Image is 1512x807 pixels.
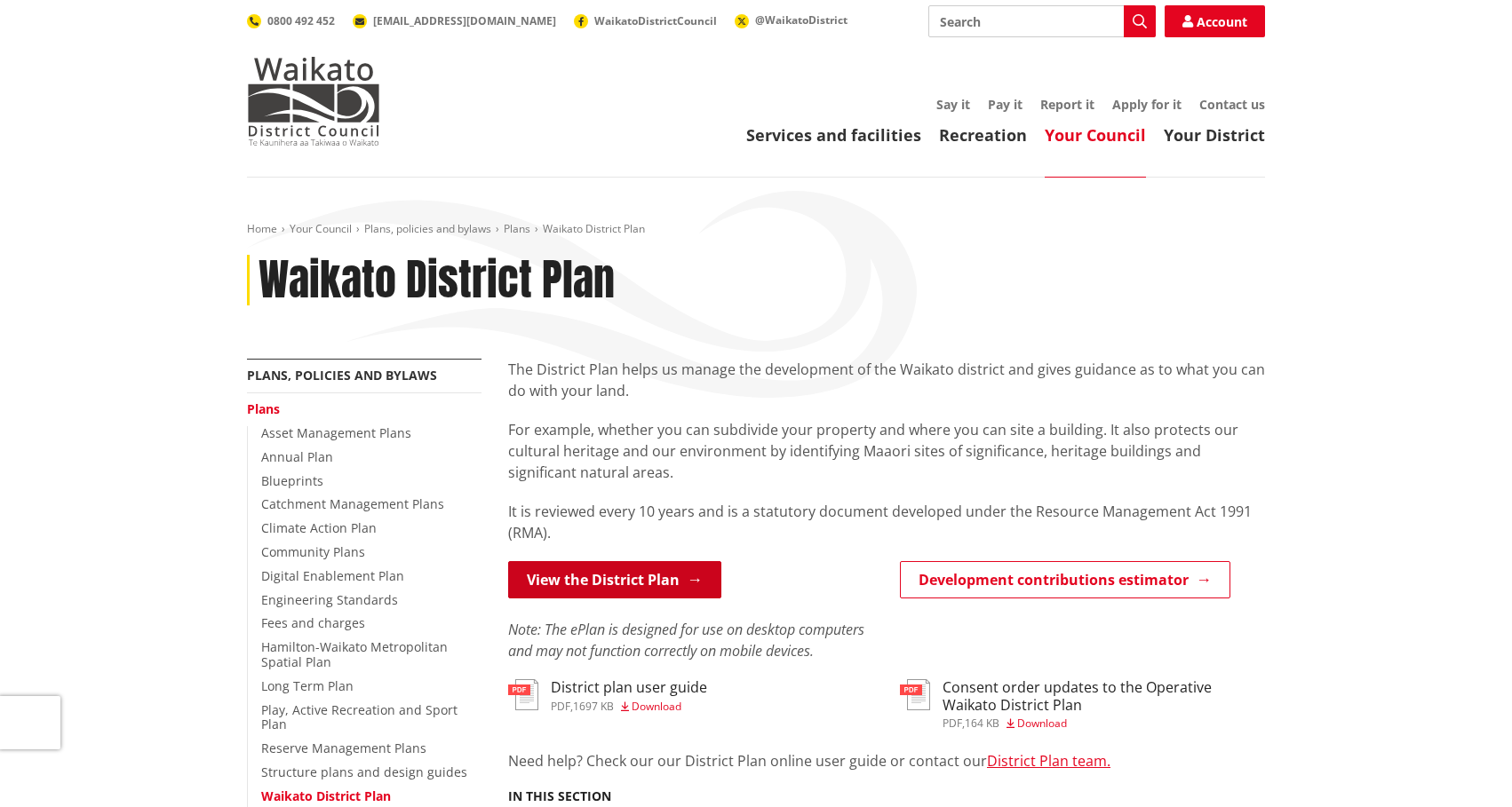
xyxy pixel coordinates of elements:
[632,699,681,714] span: Download
[504,221,530,236] a: Plans
[551,679,707,696] h3: District plan user guide
[943,716,962,731] span: pdf
[261,787,391,804] a: Waikato District Plan
[1165,5,1265,37] a: Account
[574,13,717,28] a: WaikatoDistrictCouncil
[508,501,1265,543] p: It is reviewed every 10 years and is a statutory document developed under the Resource Management...
[1112,96,1182,113] a: Apply for it
[900,561,1230,598] a: Development contributions estimator
[353,13,556,28] a: [EMAIL_ADDRESS][DOMAIN_NAME]
[1045,124,1146,146] a: Your Council
[965,716,999,731] span: 164 KB
[508,620,864,661] em: Note: The ePlan is designed for use on desktop computers and may not function correctly on mobile...
[943,718,1265,729] div: ,
[247,13,335,28] a: 0800 492 452
[735,12,848,28] a: @WaikatoDistrict
[755,12,848,28] span: @WaikatoDistrict
[508,561,721,598] a: View the District Plan
[261,495,444,512] a: Catchment Management Plans
[247,367,437,384] a: Plans, policies and bylaws
[508,789,611,804] h5: In this section
[900,679,1265,728] a: Consent order updates to the Operative Waikato District Plan pdf,164 KB Download
[1430,732,1494,796] iframe: Messenger Launcher
[573,699,614,714] span: 1697 KB
[247,57,380,146] img: Waikato District Council - Te Kaunihera aa Takiwaa o Waikato
[551,699,570,714] span: pdf
[261,677,354,694] a: Long Term Plan
[247,221,277,236] a: Home
[508,359,1265,401] p: The District Plan helps us manage the development of the Waikato district and gives guidance as t...
[261,638,448,670] a: Hamilton-Waikato Metropolitan Spatial Plan
[290,221,352,236] a: Your Council
[267,13,335,28] span: 0800 492 452
[261,519,377,536] a: Climate Action Plan
[261,763,467,780] a: Structure plans and design guides
[261,448,333,465] a: Annual Plan
[247,400,280,417] a: Plans
[1040,96,1094,113] a: Report it
[594,13,717,28] span: WaikatoDistrictCouncil
[928,5,1156,37] input: Search input
[936,96,970,113] a: Say it
[508,679,707,711] a: District plan user guide pdf,1697 KB Download
[261,740,426,756] a: Reserve Management Plans
[900,679,930,710] img: document-pdf.svg
[261,591,398,608] a: Engineering Standards
[373,13,556,28] span: [EMAIL_ADDRESS][DOMAIN_NAME]
[261,543,365,560] a: Community Plans
[943,679,1265,713] h3: Consent order updates to the Operative Waikato District Plan
[508,419,1265,483] p: For example, whether you can subdivide your property and where you can site a building. It also p...
[988,96,1023,113] a: Pay it
[261,614,365,631] a: Fees and charges
[261,567,404,584] a: Digital Enablement Plan
[543,221,645,236] span: Waikato District Plan
[364,221,491,236] a: Plans, policies and bylaws
[746,124,921,146] a: Services and facilities
[1199,96,1265,113] a: Contact us
[508,679,538,710] img: document-pdf.svg
[551,701,707,712] div: ,
[1164,124,1265,146] a: Your District
[508,750,1265,771] p: Need help? Check our our District Plan online user guide or contact our
[987,751,1110,771] a: District Plan team.
[247,222,1265,237] nav: breadcrumb
[261,424,411,441] a: Asset Management Plans
[1017,716,1067,731] span: Download
[261,472,323,489] a: Blueprints
[939,124,1027,146] a: Recreation
[261,701,458,733] a: Play, Active Recreation and Sport Plan
[259,255,615,306] h1: Waikato District Plan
